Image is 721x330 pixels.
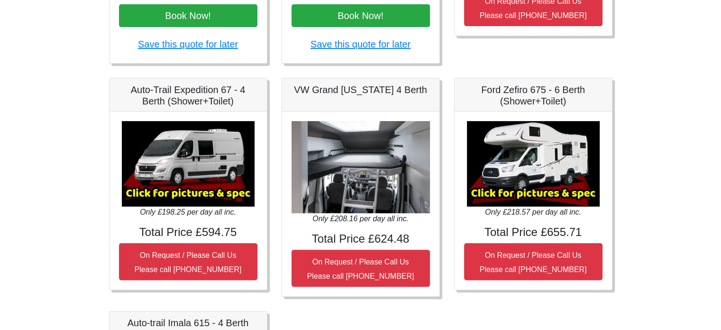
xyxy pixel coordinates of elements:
[122,121,255,207] img: Auto-Trail Expedition 67 - 4 Berth (Shower+Toilet)
[292,232,430,246] h4: Total Price £624.48
[464,243,602,280] button: On Request / Please Call UsPlease call [PHONE_NUMBER]
[119,4,257,27] button: Book Now!
[292,121,430,214] img: VW Grand California 4 Berth
[119,226,257,239] h4: Total Price £594.75
[485,208,581,216] i: Only £218.57 per day all inc.
[140,208,236,216] i: Only £198.25 per day all inc.
[310,39,411,49] a: Save this quote for later
[138,39,238,49] a: Save this quote for later
[292,4,430,27] button: Book Now!
[119,317,257,329] h5: Auto-trail Imala 615 - 4 Berth
[464,84,602,107] h5: Ford Zefiro 675 - 6 Berth (Shower+Toilet)
[480,251,587,273] small: On Request / Please Call Us Please call [PHONE_NUMBER]
[292,250,430,287] button: On Request / Please Call UsPlease call [PHONE_NUMBER]
[464,226,602,239] h4: Total Price £655.71
[467,121,600,207] img: Ford Zefiro 675 - 6 Berth (Shower+Toilet)
[312,215,409,223] i: Only £208.16 per day all inc.
[135,251,242,273] small: On Request / Please Call Us Please call [PHONE_NUMBER]
[292,84,430,95] h5: VW Grand [US_STATE] 4 Berth
[307,258,414,280] small: On Request / Please Call Us Please call [PHONE_NUMBER]
[119,84,257,107] h5: Auto-Trail Expedition 67 - 4 Berth (Shower+Toilet)
[119,243,257,280] button: On Request / Please Call UsPlease call [PHONE_NUMBER]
